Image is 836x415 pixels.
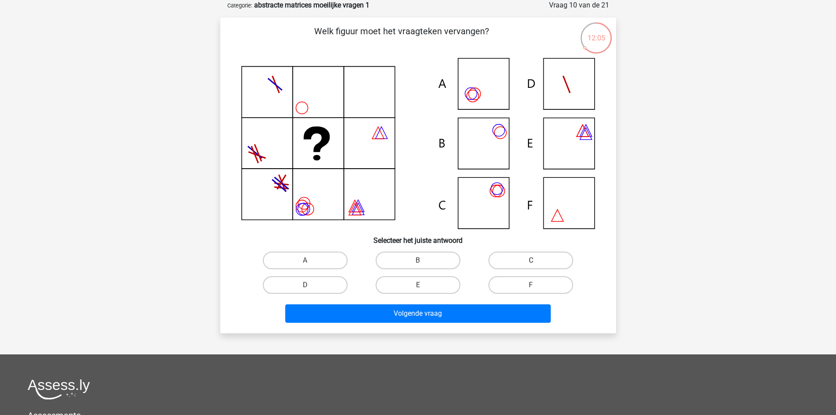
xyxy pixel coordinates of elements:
[234,229,602,245] h6: Selecteer het juiste antwoord
[263,252,348,269] label: A
[234,25,569,51] p: Welk figuur moet het vraagteken vervangen?
[28,379,90,400] img: Assessly logo
[580,22,613,43] div: 12:05
[263,276,348,294] label: D
[285,304,551,323] button: Volgende vraag
[488,252,573,269] label: C
[227,2,252,9] small: Categorie:
[376,276,460,294] label: E
[376,252,460,269] label: B
[488,276,573,294] label: F
[254,1,370,9] strong: abstracte matrices moeilijke vragen 1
